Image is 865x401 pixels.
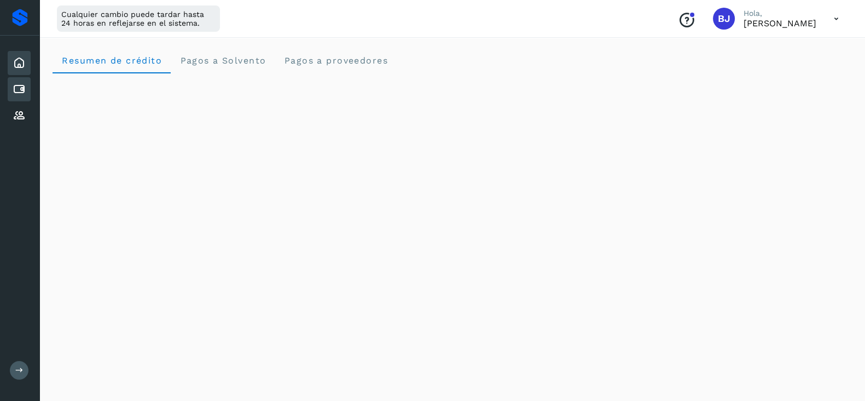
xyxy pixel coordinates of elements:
div: Cualquier cambio puede tardar hasta 24 horas en reflejarse en el sistema. [57,5,220,32]
span: Pagos a proveedores [283,55,388,66]
p: Hola, [744,9,816,18]
span: Resumen de crédito [61,55,162,66]
p: Brayant Javier Rocha Martinez [744,18,816,28]
div: Proveedores [8,104,31,128]
span: Pagos a Solvento [179,55,266,66]
div: Inicio [8,51,31,75]
div: Cuentas por pagar [8,77,31,101]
